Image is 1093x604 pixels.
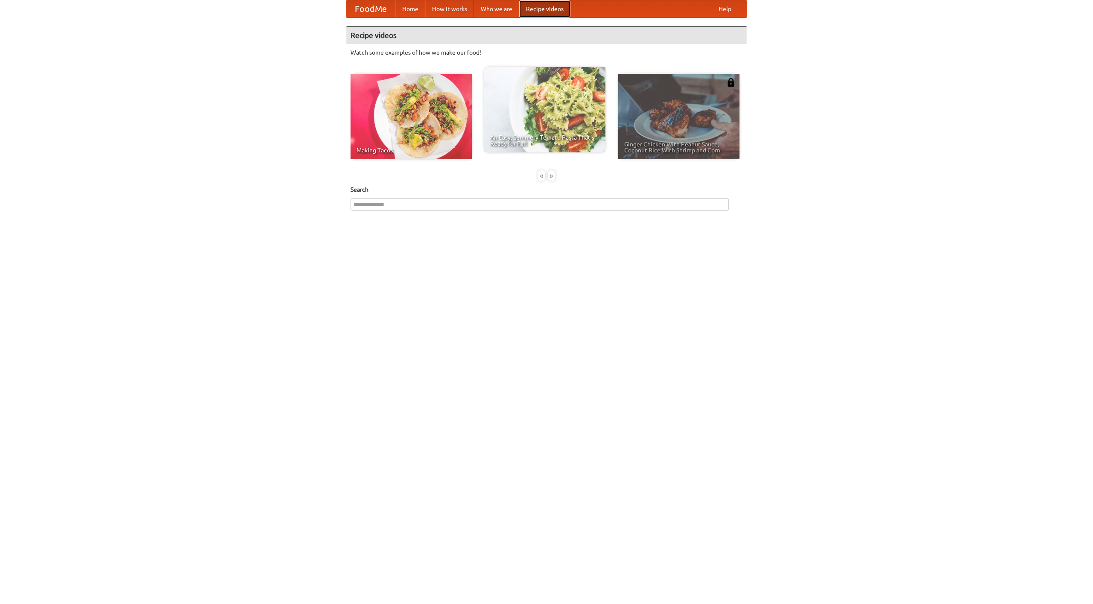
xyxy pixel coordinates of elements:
span: Making Tacos [357,147,466,153]
div: » [548,170,555,181]
span: An Easy, Summery Tomato Pasta That's Ready for Fall [490,134,599,146]
a: Making Tacos [351,74,472,159]
p: Watch some examples of how we make our food! [351,48,742,57]
a: Recipe videos [519,0,570,18]
img: 483408.png [727,78,735,87]
a: Help [712,0,738,18]
a: Who we are [474,0,519,18]
h5: Search [351,185,742,194]
div: « [538,170,545,181]
a: FoodMe [346,0,395,18]
a: An Easy, Summery Tomato Pasta That's Ready for Fall [484,67,605,152]
h4: Recipe videos [346,27,747,44]
a: How it works [425,0,474,18]
a: Home [395,0,425,18]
